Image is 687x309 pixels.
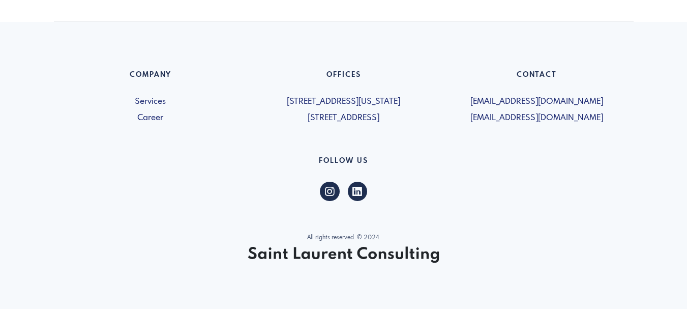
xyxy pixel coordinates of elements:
[60,71,241,83] h6: Company
[446,96,628,108] span: [EMAIL_ADDRESS][DOMAIN_NAME]
[253,96,434,108] span: [STREET_ADDRESS][US_STATE]
[60,112,241,124] a: Career
[60,157,628,170] h6: Follow US
[253,112,434,124] span: [STREET_ADDRESS]
[253,71,434,83] h6: Offices
[446,71,628,83] h6: Contact
[60,234,628,242] p: All rights reserved. © 2024.
[60,96,241,108] a: Services
[446,112,628,124] span: [EMAIL_ADDRESS][DOMAIN_NAME]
